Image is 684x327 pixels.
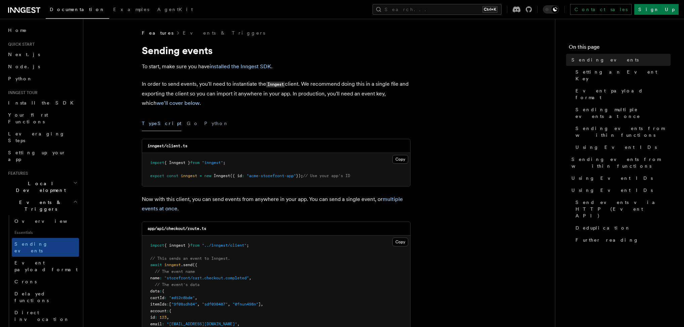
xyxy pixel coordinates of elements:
a: AgentKit [153,2,197,18]
span: new [204,173,211,178]
a: Crons [12,276,79,288]
span: Node.js [8,64,40,69]
span: Direct invocation [14,310,70,322]
button: Events & Triggers [5,196,79,215]
span: import [150,160,164,165]
span: Next.js [8,52,40,57]
span: account [150,309,167,313]
a: Examples [109,2,153,18]
a: Sending events from within functions [569,153,671,172]
span: { [162,289,164,293]
button: TypeScript [142,116,181,131]
a: Python [5,73,79,85]
a: Documentation [46,2,109,19]
span: , [249,276,251,280]
a: Sending events from within functions [573,122,671,141]
button: Copy [392,155,408,164]
span: { [169,309,171,313]
a: Leveraging Steps [5,128,79,147]
span: : [167,302,169,306]
h1: Sending events [142,44,411,56]
a: Event payload format [12,257,79,276]
span: .send [181,262,193,267]
a: we'll cover below [157,100,200,106]
span: { Inngest } [164,160,190,165]
span: Using Event IDs [571,175,653,181]
span: Event payload format [14,260,78,272]
a: Direct invocation [12,306,79,325]
span: Setting up your app [8,150,66,162]
span: "[EMAIL_ADDRESS][DOMAIN_NAME]" [167,322,237,326]
span: Send events via HTTP (Event API) [575,199,671,219]
a: Sign Up [634,4,679,15]
span: "acme-storefront-app" [247,173,296,178]
span: , [237,322,240,326]
span: 123 [160,315,167,320]
a: Using Event IDs [573,141,671,153]
span: : [242,173,244,178]
a: Events & Triggers [183,30,265,36]
span: // Use your app's ID [303,173,350,178]
span: "inngest" [202,160,223,165]
span: inngest [164,262,181,267]
span: import [150,243,164,248]
span: ; [223,160,225,165]
button: Go [187,116,199,131]
code: app/api/checkout/route.ts [147,226,206,231]
span: , [261,302,263,306]
a: Setting up your app [5,147,79,165]
a: Setting an Event Key [573,66,671,85]
span: Inngest [214,173,230,178]
a: Using Event IDs [569,184,671,196]
span: const [167,173,178,178]
a: Contact sales [570,4,632,15]
span: : [160,289,162,293]
span: "9f08sdh84" [171,302,197,306]
a: Home [5,24,79,36]
span: name [150,276,160,280]
kbd: Ctrl+K [482,6,498,13]
span: from [190,243,200,248]
span: : [155,315,157,320]
span: // This sends an event to Inngest. [150,256,230,261]
a: Event payload format [573,85,671,104]
a: Your first Functions [5,109,79,128]
span: Python [8,76,33,81]
span: , [195,295,197,300]
span: // The event name [155,269,195,274]
span: : [160,276,162,280]
span: from [190,160,200,165]
code: inngest/client.ts [147,144,187,148]
button: Search...Ctrl+K [373,4,502,15]
span: Sending multiple events at once [575,106,671,120]
a: Further reading [573,234,671,246]
a: Send events via HTTP (Event API) [573,196,671,222]
span: : [162,322,164,326]
span: Home [8,27,27,34]
a: Install the SDK [5,97,79,109]
a: Sending events [569,54,671,66]
span: ] [258,302,261,306]
span: Documentation [50,7,105,12]
button: Python [204,116,229,131]
span: Sending events [571,56,639,63]
span: }); [296,173,303,178]
span: data [150,289,160,293]
span: Essentials [12,227,79,238]
span: ({ [193,262,197,267]
span: Leveraging Steps [8,131,65,143]
span: Sending events from within functions [575,125,671,138]
p: Now with this client, you can send events from anywhere in your app. You can send a single event,... [142,195,411,213]
span: id [150,315,155,320]
span: Inngest tour [5,90,38,95]
span: = [200,173,202,178]
span: "../inngest/client" [202,243,247,248]
span: Events & Triggers [5,199,73,212]
span: email [150,322,162,326]
span: "0fnun498n" [232,302,258,306]
span: , [167,315,169,320]
span: export [150,173,164,178]
span: Using Event IDs [571,187,653,194]
span: Your first Functions [8,112,48,124]
span: ({ id [230,173,242,178]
